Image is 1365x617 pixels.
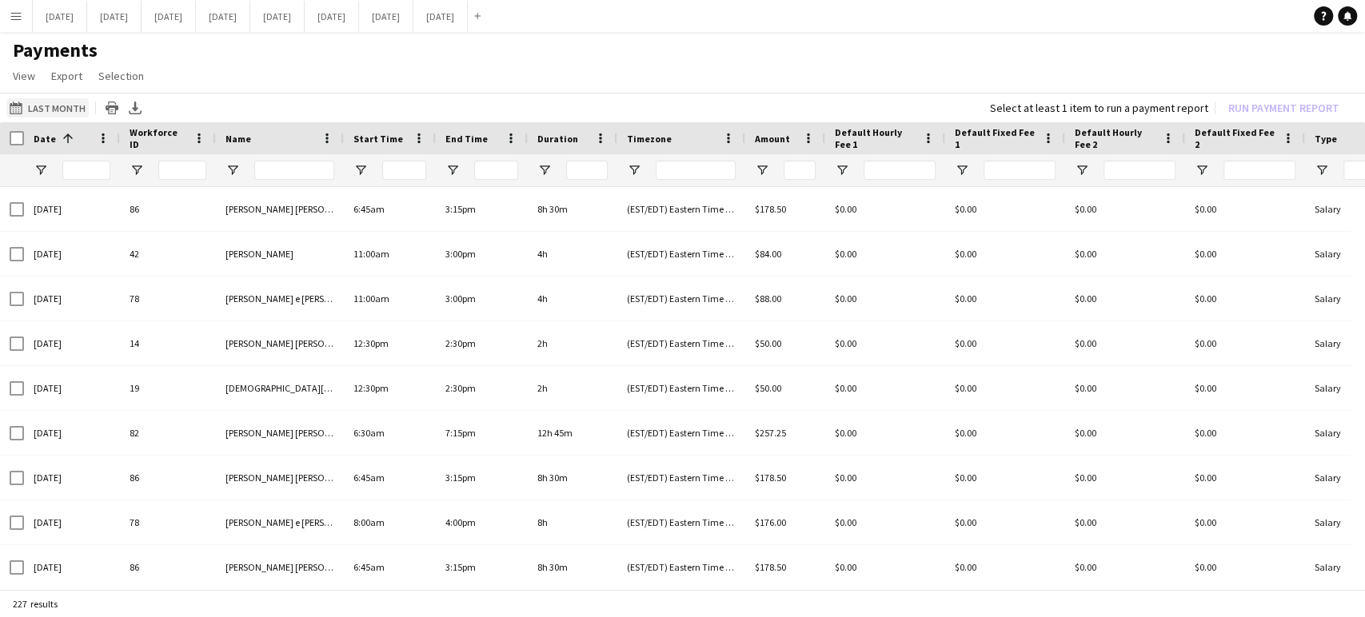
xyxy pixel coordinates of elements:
button: Open Filter Menu [34,163,48,177]
div: $0.00 [825,366,945,410]
div: [DATE] [24,232,120,276]
div: $0.00 [1185,187,1305,231]
div: 3:15pm [436,545,528,589]
div: 2:30pm [436,366,528,410]
span: Type [1315,133,1337,145]
div: 4h [528,277,617,320]
div: $0.00 [1065,366,1185,410]
div: 8h 30m [528,545,617,589]
div: (EST/EDT) Eastern Time ([GEOGRAPHIC_DATA] & [GEOGRAPHIC_DATA]) [617,232,745,276]
div: [DATE] [24,366,120,410]
div: (EST/EDT) Eastern Time ([GEOGRAPHIC_DATA] & [GEOGRAPHIC_DATA]) [617,277,745,320]
span: Export [51,69,82,83]
input: Timezone Filter Input [656,161,736,180]
div: $0.00 [1065,500,1185,544]
div: 6:45am [344,187,436,231]
span: [PERSON_NAME] [PERSON_NAME] [226,203,363,215]
div: 8h 30m [528,456,617,500]
button: [DATE] [196,1,250,32]
span: Default Hourly Fee 1 [835,126,916,150]
div: 86 [120,545,216,589]
span: $84.00 [755,248,781,260]
div: 7:15pm [436,411,528,455]
div: $0.00 [825,321,945,365]
div: $0.00 [1185,500,1305,544]
span: Name [226,133,251,145]
span: [PERSON_NAME] [PERSON_NAME] [226,337,363,349]
button: Open Filter Menu [226,163,240,177]
span: [DEMOGRAPHIC_DATA][PERSON_NAME] [PERSON_NAME] [226,382,458,394]
div: $0.00 [945,232,1065,276]
div: 3:00pm [436,277,528,320]
input: End Time Filter Input [474,161,518,180]
div: 2h [528,366,617,410]
input: Default Hourly Fee 1 Filter Input [864,161,936,180]
div: $0.00 [945,500,1065,544]
span: $50.00 [755,337,781,349]
span: $178.50 [755,472,786,484]
div: $0.00 [1185,321,1305,365]
button: Open Filter Menu [445,163,460,177]
span: Date [34,133,56,145]
div: (EST/EDT) Eastern Time ([GEOGRAPHIC_DATA] & [GEOGRAPHIC_DATA]) [617,456,745,500]
div: 6:45am [344,456,436,500]
div: 3:00pm [436,232,528,276]
div: $0.00 [825,500,945,544]
div: $0.00 [945,321,1065,365]
span: $88.00 [755,293,781,305]
button: Open Filter Menu [537,163,552,177]
input: Default Fixed Fee 1 Filter Input [984,161,1056,180]
span: Default Fixed Fee 2 [1195,126,1276,150]
div: 86 [120,456,216,500]
div: 14 [120,321,216,365]
input: Date Filter Input [62,161,110,180]
button: [DATE] [33,1,87,32]
span: View [13,69,35,83]
div: 8h 30m [528,187,617,231]
div: 3:15pm [436,456,528,500]
div: $0.00 [1185,277,1305,320]
div: $0.00 [1185,411,1305,455]
div: $0.00 [945,545,1065,589]
button: Open Filter Menu [130,163,144,177]
button: Open Filter Menu [955,163,969,177]
div: (EST/EDT) Eastern Time ([GEOGRAPHIC_DATA] & [GEOGRAPHIC_DATA]) [617,321,745,365]
button: Open Filter Menu [1075,163,1089,177]
span: [PERSON_NAME] [PERSON_NAME] [226,427,363,439]
button: Open Filter Menu [755,163,769,177]
div: (EST/EDT) Eastern Time ([GEOGRAPHIC_DATA] & [GEOGRAPHIC_DATA]) [617,366,745,410]
div: $0.00 [945,456,1065,500]
span: $178.50 [755,203,786,215]
input: Amount Filter Input [784,161,816,180]
span: [PERSON_NAME] [PERSON_NAME] [226,472,363,484]
div: $0.00 [1185,366,1305,410]
div: $0.00 [945,366,1065,410]
div: $0.00 [1065,187,1185,231]
button: [DATE] [413,1,468,32]
div: $0.00 [1185,232,1305,276]
div: $0.00 [945,411,1065,455]
div: 12h 45m [528,411,617,455]
app-action-btn: Export XLSX [126,98,145,117]
div: [DATE] [24,187,120,231]
app-action-btn: Print [102,98,122,117]
span: $178.50 [755,561,786,573]
span: $257.25 [755,427,786,439]
div: 86 [120,187,216,231]
span: [PERSON_NAME] e [PERSON_NAME] [226,516,369,528]
div: (EST/EDT) Eastern Time ([GEOGRAPHIC_DATA] & [GEOGRAPHIC_DATA]) [617,411,745,455]
div: (EST/EDT) Eastern Time ([GEOGRAPHIC_DATA] & [GEOGRAPHIC_DATA]) [617,500,745,544]
button: Open Filter Menu [353,163,368,177]
div: Select at least 1 item to run a payment report [990,101,1208,115]
div: $0.00 [825,411,945,455]
span: [PERSON_NAME] [PERSON_NAME] [226,561,363,573]
div: $0.00 [825,232,945,276]
input: Default Fixed Fee 2 Filter Input [1223,161,1295,180]
div: 6:30am [344,411,436,455]
div: $0.00 [1065,232,1185,276]
div: 78 [120,277,216,320]
span: Selection [98,69,144,83]
div: (EST/EDT) Eastern Time ([GEOGRAPHIC_DATA] & [GEOGRAPHIC_DATA]) [617,545,745,589]
button: Last Month [6,98,89,117]
span: [PERSON_NAME] [226,248,293,260]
